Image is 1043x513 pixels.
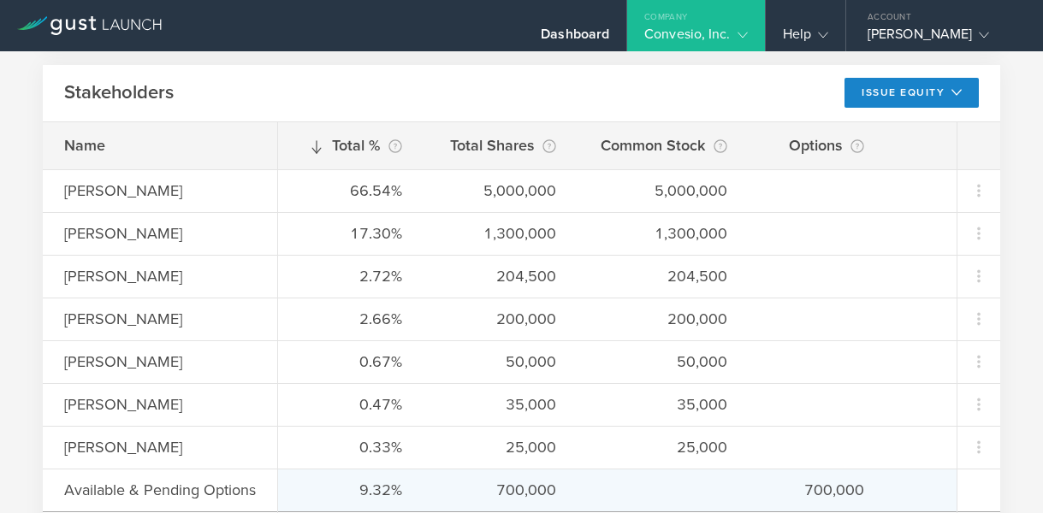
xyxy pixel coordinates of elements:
[445,222,556,245] div: 1,300,000
[64,479,299,501] div: Available & Pending Options
[299,393,402,416] div: 0.47%
[644,26,747,51] div: Convesio, Inc.
[541,26,609,51] div: Dashboard
[64,436,299,458] div: [PERSON_NAME]
[599,436,727,458] div: 25,000
[299,308,402,330] div: 2.66%
[445,479,556,501] div: 700,000
[599,222,727,245] div: 1,300,000
[770,133,864,157] div: Options
[64,80,174,105] h2: Stakeholders
[599,265,727,287] div: 204,500
[64,265,299,287] div: [PERSON_NAME]
[64,351,299,373] div: [PERSON_NAME]
[445,351,556,373] div: 50,000
[445,265,556,287] div: 204,500
[299,436,402,458] div: 0.33%
[64,134,299,156] div: Name
[64,308,299,330] div: [PERSON_NAME]
[299,133,402,157] div: Total %
[599,133,727,157] div: Common Stock
[64,180,299,202] div: [PERSON_NAME]
[64,222,299,245] div: [PERSON_NAME]
[299,265,402,287] div: 2.72%
[445,393,556,416] div: 35,000
[844,78,979,108] button: Issue Equity
[599,393,727,416] div: 35,000
[868,26,1013,51] div: [PERSON_NAME]
[299,222,402,245] div: 17.30%
[299,351,402,373] div: 0.67%
[445,308,556,330] div: 200,000
[770,479,864,501] div: 700,000
[299,180,402,202] div: 66.54%
[64,393,299,416] div: [PERSON_NAME]
[299,479,402,501] div: 9.32%
[599,351,727,373] div: 50,000
[599,308,727,330] div: 200,000
[445,180,556,202] div: 5,000,000
[445,436,556,458] div: 25,000
[599,180,727,202] div: 5,000,000
[445,133,556,157] div: Total Shares
[783,26,828,51] div: Help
